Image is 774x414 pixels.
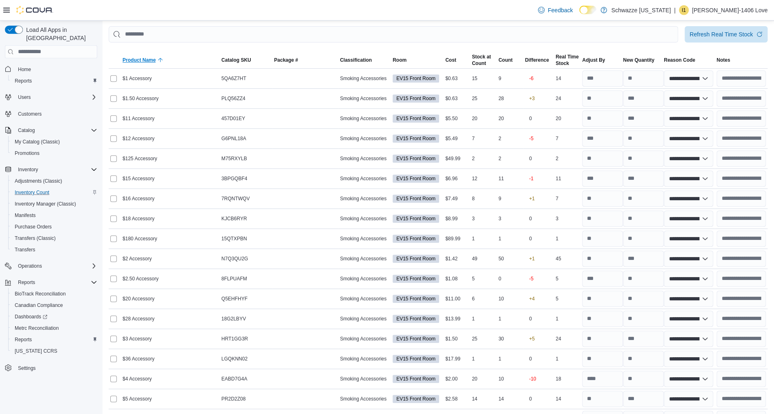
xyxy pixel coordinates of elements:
[554,354,580,364] div: 1
[11,245,38,255] a: Transfers
[529,215,532,222] p: 0
[338,114,391,123] div: Smoking Accessories
[689,30,753,38] span: Refresh Real Time Stock
[18,127,35,134] span: Catalog
[554,294,580,304] div: 5
[472,60,491,67] div: Count
[15,139,60,145] span: My Catalog (Classic)
[497,194,523,204] div: 9
[11,289,97,299] span: BioTrack Reconciliation
[555,60,578,67] div: Stock
[8,244,100,255] button: Transfers
[470,174,497,184] div: 12
[497,114,523,123] div: 20
[15,261,45,271] button: Operations
[525,57,549,63] div: Difference
[8,233,100,244] button: Transfers (Classic)
[338,74,391,83] div: Smoking Accessories
[396,375,435,383] span: EV15 Front Room
[221,356,248,362] span: LGQKNN02
[338,354,391,364] div: Smoking Accessories
[221,336,248,342] span: HRT1GG3R
[15,246,35,253] span: Transfers
[396,235,435,242] span: EV15 Front Room
[15,64,97,74] span: Home
[15,109,45,119] a: Customers
[123,275,158,282] span: $2.50 Accessory
[272,55,338,65] button: Package #
[393,175,439,183] span: EV15 Front Room
[679,5,689,15] div: Isaac-1406 Love
[497,254,523,264] div: 50
[221,175,247,182] span: 3BPGQBF4
[611,5,671,15] p: Schwazze [US_STATE]
[529,275,533,282] p: -5
[535,2,576,18] a: Feedback
[15,150,40,157] span: Promotions
[554,74,580,83] div: 14
[11,312,97,322] span: Dashboards
[11,137,63,147] a: My Catalog (Classic)
[554,174,580,184] div: 11
[393,94,439,103] span: EV15 Front Room
[470,374,497,384] div: 20
[444,234,470,244] div: $89.99
[11,323,97,333] span: Metrc Reconciliation
[470,254,497,264] div: 49
[8,288,100,300] button: BioTrack Reconciliation
[548,6,573,14] span: Feedback
[11,346,97,356] span: Washington CCRS
[15,277,38,287] button: Reports
[497,154,523,163] div: 2
[15,277,97,287] span: Reports
[338,314,391,324] div: Smoking Accessories
[393,335,439,343] span: EV15 Front Room
[11,76,97,86] span: Reports
[444,274,470,284] div: $1.08
[396,355,435,363] span: EV15 Front Room
[393,57,406,63] span: Room
[470,354,497,364] div: 1
[529,356,532,362] p: 0
[338,334,391,344] div: Smoking Accessories
[623,57,654,63] div: New Quantity
[11,199,97,209] span: Inventory Manager (Classic)
[221,135,246,142] span: G6PNL18A
[682,5,686,15] span: I1
[529,175,533,182] p: -1
[18,66,31,73] span: Home
[470,52,497,68] button: Stock atCount
[340,57,372,63] span: Classification
[393,255,439,263] span: EV15 Front Room
[444,354,470,364] div: $17.99
[220,55,272,65] button: Catalog SKU
[529,135,533,142] p: -5
[8,345,100,357] button: [US_STATE] CCRS
[338,134,391,143] div: Smoking Accessories
[444,114,470,123] div: $5.50
[123,57,156,63] span: Product Name
[2,277,100,288] button: Reports
[15,363,39,373] a: Settings
[338,214,391,224] div: Smoking Accessories
[11,323,62,333] a: Metrc Reconciliation
[11,346,60,356] a: [US_STATE] CCRS
[470,194,497,204] div: 8
[23,26,97,42] span: Load All Apps in [GEOGRAPHIC_DATA]
[338,55,391,65] button: Classification
[529,115,532,122] p: 0
[529,75,533,82] p: -6
[393,235,439,243] span: EV15 Front Room
[123,356,154,362] span: $36 Accessory
[554,154,580,163] div: 2
[529,195,535,202] p: +1
[2,164,100,175] button: Inventory
[554,334,580,344] div: 24
[8,210,100,221] button: Manifests
[444,154,470,163] div: $49.99
[123,195,154,202] span: $16 Accessory
[338,274,391,284] div: Smoking Accessories
[554,194,580,204] div: 7
[529,316,532,322] p: 0
[497,234,523,244] div: 1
